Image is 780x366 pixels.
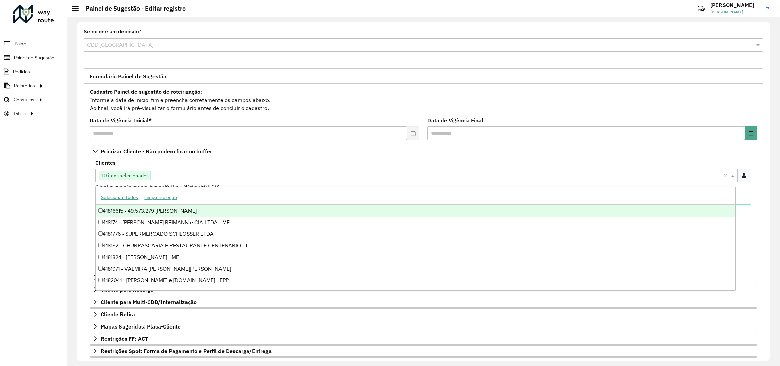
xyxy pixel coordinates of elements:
a: Restrições FF: ACT [90,333,757,345]
h3: [PERSON_NAME] [710,2,761,9]
label: Selecione um depósito [84,28,141,36]
button: Limpar seleção [141,192,180,203]
h2: Painel de Sugestão - Editar registro [79,5,186,12]
button: Choose Date [745,126,757,140]
div: 41816615 - 49.573.279 [PERSON_NAME] [96,205,735,217]
span: 10 itens selecionados [99,171,150,180]
span: Mapas Sugeridos: Placa-Cliente [101,324,181,329]
span: Painel [15,40,27,47]
div: 418182 - CHURRASCARIA E RESTAURANTE CENTENARIO LT [96,240,735,251]
a: Cliente Retira [90,308,757,320]
a: Priorizar Cliente - Não podem ficar no buffer [90,146,757,157]
span: Painel de Sugestão [14,54,54,61]
div: 418174 - [PERSON_NAME] REIMANN e CIA LTDA - ME [96,217,735,228]
span: Relatórios [14,82,35,89]
label: Data de Vigência Final [427,116,483,124]
div: 4182041 - [PERSON_NAME] e [DOMAIN_NAME] - EPP [96,275,735,286]
span: Clear all [724,171,729,180]
a: Contato Rápido [694,1,709,16]
label: Clientes [95,158,116,167]
span: Cliente Retira [101,311,135,317]
div: Priorizar Cliente - Não podem ficar no buffer [90,157,757,271]
span: [PERSON_NAME] [710,9,761,15]
strong: Cadastro Painel de sugestão de roteirização: [90,88,202,95]
a: Cliente para Recarga [90,284,757,295]
span: Priorizar Cliente - Não podem ficar no buffer [101,149,212,154]
div: 4181824 - [PERSON_NAME] - ME [96,251,735,263]
small: Clientes que não podem ficar no Buffer – Máximo 50 PDVS [95,184,219,190]
div: 4181776 - SUPERMERCADO SCHLOSSER LTDA [96,228,735,240]
span: Rota Noturna/Vespertina [101,361,164,366]
div: 4182189 - [PERSON_NAME] E CIA LTDA [96,286,735,298]
div: Informe a data de inicio, fim e preencha corretamente os campos abaixo. Ao final, você irá pré-vi... [90,87,757,112]
span: Cliente para Recarga [101,287,153,292]
div: 4181971 - VALMIRA [PERSON_NAME][PERSON_NAME] [96,263,735,275]
span: Pedidos [13,68,30,75]
span: Restrições Spot: Forma de Pagamento e Perfil de Descarga/Entrega [101,348,272,354]
label: Data de Vigência Inicial [90,116,152,124]
a: Preservar Cliente - Devem ficar no buffer, não roteirizar [90,272,757,283]
a: Mapas Sugeridos: Placa-Cliente [90,321,757,332]
span: Restrições FF: ACT [101,336,148,341]
a: Cliente para Multi-CDD/Internalização [90,296,757,308]
span: Consultas [14,96,34,103]
span: Tático [13,110,26,117]
span: Cliente para Multi-CDD/Internalização [101,299,197,305]
a: Restrições Spot: Forma de Pagamento e Perfil de Descarga/Entrega [90,345,757,357]
button: Selecionar Todos [98,192,141,203]
span: Formulário Painel de Sugestão [90,74,166,79]
ng-dropdown-panel: Options list [95,187,735,291]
